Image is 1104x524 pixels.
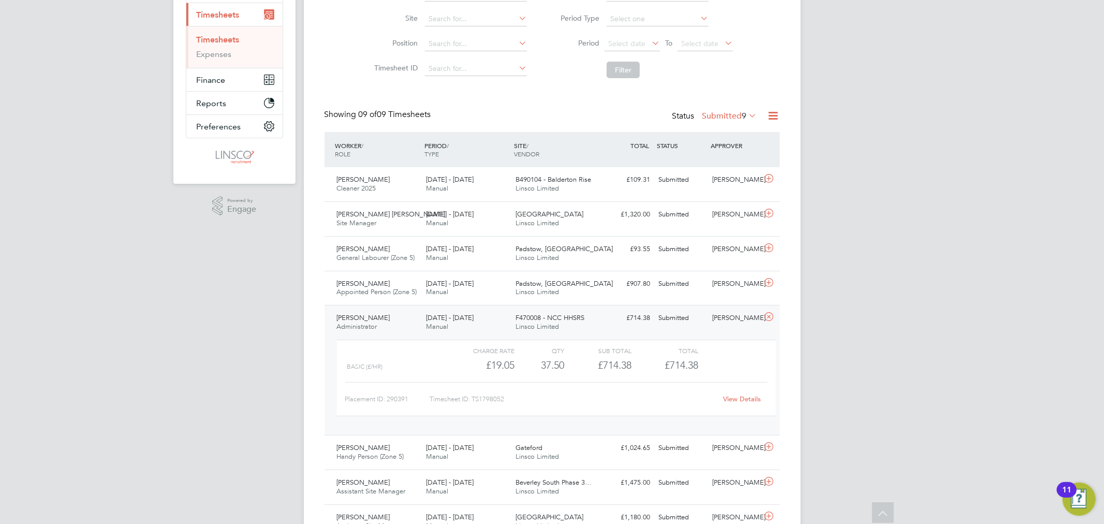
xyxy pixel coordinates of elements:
a: Go to home page [186,149,283,165]
div: [PERSON_NAME] [708,310,762,327]
button: Reports [186,92,283,114]
div: APPROVER [708,136,762,155]
a: View Details [723,395,761,403]
span: Basic (£/HR) [347,363,383,370]
button: Finance [186,68,283,91]
span: 9 [742,111,747,121]
div: 11 [1062,490,1071,503]
span: [DATE] - [DATE] [426,175,474,184]
div: £714.38 [565,357,631,374]
span: Linsco Limited [516,184,559,193]
span: Linsco Limited [516,487,559,496]
span: Appointed Person (Zone 5) [337,287,417,296]
span: [DATE] - [DATE] [426,513,474,521]
div: [PERSON_NAME] [708,241,762,258]
span: Finance [197,75,226,85]
div: Submitted [655,275,709,293]
div: [PERSON_NAME] [708,474,762,491]
span: Manual [426,452,448,461]
span: Administrator [337,322,377,331]
span: Preferences [197,122,241,132]
span: Select date [681,39,718,48]
img: linsco-logo-retina.png [213,149,256,165]
div: Sub Total [565,344,631,357]
span: Linsco Limited [516,287,559,296]
div: Charge rate [447,344,514,357]
div: [PERSON_NAME] [708,206,762,223]
span: [DATE] - [DATE] [426,443,474,452]
button: Filter [607,62,640,78]
span: Reports [197,98,227,108]
div: Submitted [655,310,709,327]
span: [GEOGRAPHIC_DATA] [516,513,583,521]
span: ROLE [335,150,351,158]
span: / [447,141,449,150]
span: / [362,141,364,150]
input: Search for... [425,62,527,76]
span: [DATE] - [DATE] [426,279,474,288]
a: Powered byEngage [212,196,256,216]
button: Timesheets [186,3,283,26]
div: Timesheet ID: TS1798052 [430,391,717,407]
label: Submitted [702,111,757,121]
span: Site Manager [337,219,377,227]
span: F470008 - NCC HHSRS [516,313,584,322]
span: [DATE] - [DATE] [426,478,474,487]
span: [PERSON_NAME] [337,244,390,253]
input: Search for... [425,12,527,26]
div: Status [672,109,759,124]
div: Submitted [655,206,709,223]
span: B490104 - Balderton Rise [516,175,591,184]
span: Timesheets [197,10,240,20]
span: Manual [426,287,448,296]
span: Handy Person (Zone 5) [337,452,404,461]
span: Manual [426,322,448,331]
span: Linsco Limited [516,322,559,331]
label: Position [371,38,418,48]
span: To [662,36,675,50]
span: [DATE] - [DATE] [426,210,474,219]
div: Showing [325,109,433,120]
div: £714.38 [601,310,655,327]
div: [PERSON_NAME] [708,171,762,188]
div: STATUS [655,136,709,155]
div: Total [631,344,698,357]
div: 37.50 [514,357,565,374]
span: Padstow, [GEOGRAPHIC_DATA] [516,244,613,253]
div: Submitted [655,241,709,258]
span: [PERSON_NAME] [PERSON_NAME] [337,210,446,219]
span: / [526,141,528,150]
span: [PERSON_NAME] [337,279,390,288]
span: VENDOR [514,150,539,158]
div: £907.80 [601,275,655,293]
span: [PERSON_NAME] [337,175,390,184]
a: Timesheets [197,35,240,45]
span: Padstow, [GEOGRAPHIC_DATA] [516,279,613,288]
div: Timesheets [186,26,283,68]
div: £19.05 [447,357,514,374]
div: QTY [514,344,565,357]
span: 09 of [359,109,377,120]
div: £1,475.00 [601,474,655,491]
button: Preferences [186,115,283,138]
span: Engage [227,205,256,214]
span: £714.38 [665,359,698,371]
span: [DATE] - [DATE] [426,313,474,322]
span: [DATE] - [DATE] [426,244,474,253]
span: Manual [426,253,448,262]
div: [PERSON_NAME] [708,440,762,457]
label: Period Type [553,13,599,23]
div: £1,320.00 [601,206,655,223]
span: Linsco Limited [516,219,559,227]
span: Assistant Site Manager [337,487,406,496]
div: Submitted [655,440,709,457]
span: Gateford [516,443,542,452]
div: Placement ID: 290391 [345,391,430,407]
div: SITE [511,136,601,163]
span: Select date [608,39,645,48]
div: Submitted [655,171,709,188]
input: Search for... [425,37,527,51]
div: £1,024.65 [601,440,655,457]
label: Site [371,13,418,23]
span: TYPE [424,150,439,158]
